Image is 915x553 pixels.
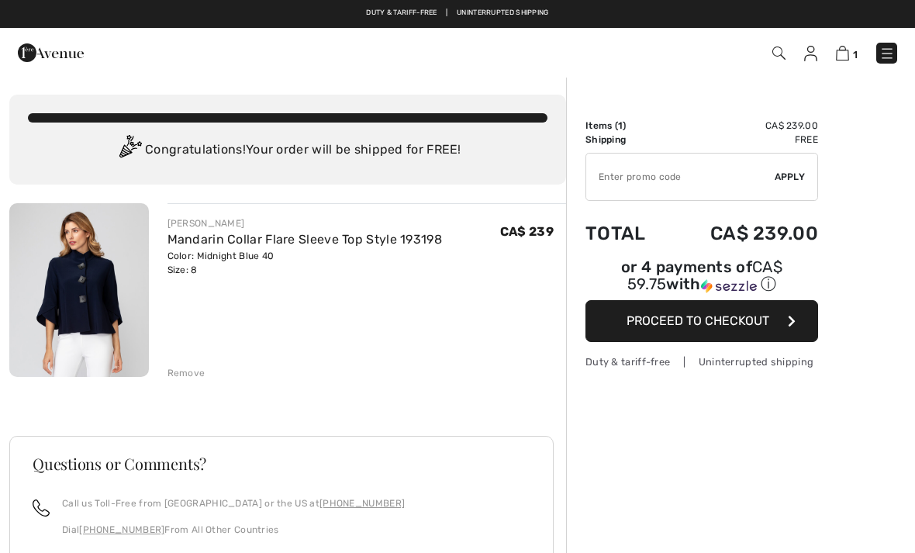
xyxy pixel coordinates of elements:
div: [PERSON_NAME] [167,216,443,230]
td: CA$ 239.00 [668,207,818,260]
img: Search [772,47,786,60]
img: My Info [804,46,817,61]
img: Mandarin Collar Flare Sleeve Top Style 193198 [9,203,149,377]
p: Call us Toll-Free from [GEOGRAPHIC_DATA] or the US at [62,496,405,510]
a: 1 [836,43,858,62]
img: Congratulation2.svg [114,135,145,166]
a: 1ère Avenue [18,44,84,59]
h3: Questions or Comments? [33,456,530,472]
td: Total [585,207,668,260]
div: or 4 payments ofCA$ 59.75withSezzle Click to learn more about Sezzle [585,260,818,300]
p: Dial From All Other Countries [62,523,405,537]
button: Proceed to Checkout [585,300,818,342]
td: CA$ 239.00 [668,119,818,133]
div: Color: Midnight Blue 40 Size: 8 [167,249,443,277]
img: 1ère Avenue [18,37,84,68]
span: 1 [618,120,623,131]
td: Shipping [585,133,668,147]
div: Remove [167,366,205,380]
td: Free [668,133,818,147]
img: Shopping Bag [836,46,849,60]
img: call [33,499,50,517]
span: CA$ 239 [500,224,554,239]
span: 1 [853,49,858,60]
a: [PHONE_NUMBER] [79,524,164,535]
span: CA$ 59.75 [627,257,782,293]
div: or 4 payments of with [585,260,818,295]
input: Promo code [586,154,775,200]
div: Duty & tariff-free | Uninterrupted shipping [585,354,818,369]
div: Congratulations! Your order will be shipped for FREE! [28,135,547,166]
span: Apply [775,170,806,184]
img: Sezzle [701,279,757,293]
img: Menu [879,46,895,61]
a: [PHONE_NUMBER] [319,498,405,509]
span: Proceed to Checkout [627,313,769,328]
a: Mandarin Collar Flare Sleeve Top Style 193198 [167,232,443,247]
td: Items ( ) [585,119,668,133]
